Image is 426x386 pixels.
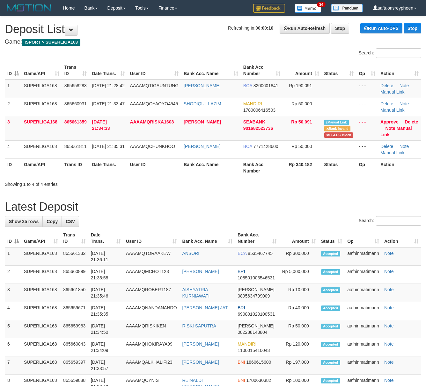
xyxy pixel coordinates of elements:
[130,144,175,149] span: AAAAMQCHUNKHOO
[356,158,378,177] th: Op
[359,48,421,58] label: Search:
[88,302,123,320] td: [DATE] 21:35:35
[238,251,246,256] span: BCA
[321,305,340,311] span: Accepted
[5,356,21,375] td: 7
[21,284,61,302] td: SUPERLIGA168
[382,229,421,247] th: Action: activate to sort column ascending
[123,302,180,320] td: AAAAMQNANDANANDO
[61,247,88,266] td: 865661332
[324,120,349,125] span: Manually Linked
[243,83,252,88] span: BCA
[88,356,123,375] td: [DATE] 21:33:57
[92,119,110,131] span: [DATE] 21:34:33
[47,219,58,224] span: Copy
[5,98,21,116] td: 2
[123,320,180,338] td: AAAAMQRISKIKEN
[21,61,62,80] th: Game/API: activate to sort column ascending
[182,305,228,310] a: [PERSON_NAME] JAT
[380,144,393,149] a: Delete
[380,119,399,124] a: Approve
[182,341,219,347] a: [PERSON_NAME]
[64,144,87,149] span: 865661811
[92,144,124,149] span: [DATE] 21:35:31
[238,287,274,292] span: [PERSON_NAME]
[380,83,393,88] a: Delete
[21,229,61,247] th: Game/API: activate to sort column ascending
[88,247,123,266] td: [DATE] 21:36:11
[291,144,312,149] span: Rp 50,000
[5,266,21,284] td: 2
[62,158,90,177] th: Trans ID
[62,61,90,80] th: Trans ID: activate to sort column ascending
[92,83,124,88] span: [DATE] 21:28:42
[384,378,394,383] a: Note
[243,144,252,149] span: BCA
[5,39,421,45] h4: Game:
[321,251,340,256] span: Accepted
[21,247,61,266] td: SUPERLIGA168
[380,126,412,137] a: Manual Link
[324,126,350,131] span: Bank is not match
[5,80,21,98] td: 1
[317,2,326,7] span: 34
[21,302,61,320] td: SUPERLIGA168
[64,101,87,106] span: 865660931
[295,4,321,13] img: Button%20Memo.svg
[384,287,394,292] a: Note
[5,320,21,338] td: 5
[180,229,235,247] th: Bank Acc. Name: activate to sort column ascending
[321,269,340,275] span: Accepted
[123,266,180,284] td: AAAAMQMCHOT123
[380,89,405,95] a: Manual Link
[246,378,271,383] span: Copy 1700630382 to clipboard
[360,23,402,33] a: Run Auto-DPS
[321,342,340,347] span: Accepted
[5,3,53,13] img: MOTION_logo.png
[253,83,278,88] span: Copy 8200601841 to clipboard
[66,219,75,224] span: CSV
[248,251,273,256] span: Copy 8535467745 to clipboard
[380,108,405,113] a: Manual Link
[9,219,39,224] span: Show 25 rows
[61,229,88,247] th: Trans ID: activate to sort column ascending
[89,61,127,80] th: Date Trans.: activate to sort column ascending
[380,150,405,155] a: Manual Link
[243,108,275,113] span: Copy 1780006416503 to clipboard
[356,61,378,80] th: Op: activate to sort column ascending
[21,338,61,356] td: SUPERLIGA168
[61,320,88,338] td: 865659963
[238,323,274,328] span: [PERSON_NAME]
[61,284,88,302] td: 865661850
[283,61,321,80] th: Amount: activate to sort column ascending
[130,119,174,124] span: AAAAMQRISKA1608
[319,229,345,247] th: Status: activate to sort column ascending
[321,324,340,329] span: Accepted
[246,360,271,365] span: Copy 1860615600 to clipboard
[384,341,394,347] a: Note
[291,101,312,106] span: Rp 50,000
[88,284,123,302] td: [DATE] 21:35:46
[184,83,220,88] a: [PERSON_NAME]
[345,302,382,320] td: aafhinmatimann
[61,356,88,375] td: 865659397
[21,116,62,140] td: SUPERLIGA168
[345,284,382,302] td: aafhinmatimann
[384,305,394,310] a: Note
[5,338,21,356] td: 6
[22,39,80,46] span: ISPORT > SUPERLIGA168
[345,247,382,266] td: aafhinmatimann
[322,158,356,177] th: Status
[356,80,378,98] td: - - -
[61,266,88,284] td: 865660899
[321,378,340,383] span: Accepted
[5,23,421,36] h1: Deposit List
[64,83,87,88] span: 865658283
[238,348,270,353] span: Copy 1100015410043 to clipboard
[238,269,245,274] span: BRI
[279,247,319,266] td: Rp 300,000
[238,341,256,347] span: MANDIRI
[243,101,262,106] span: MANDIRI
[279,284,319,302] td: Rp 10,000
[5,247,21,266] td: 1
